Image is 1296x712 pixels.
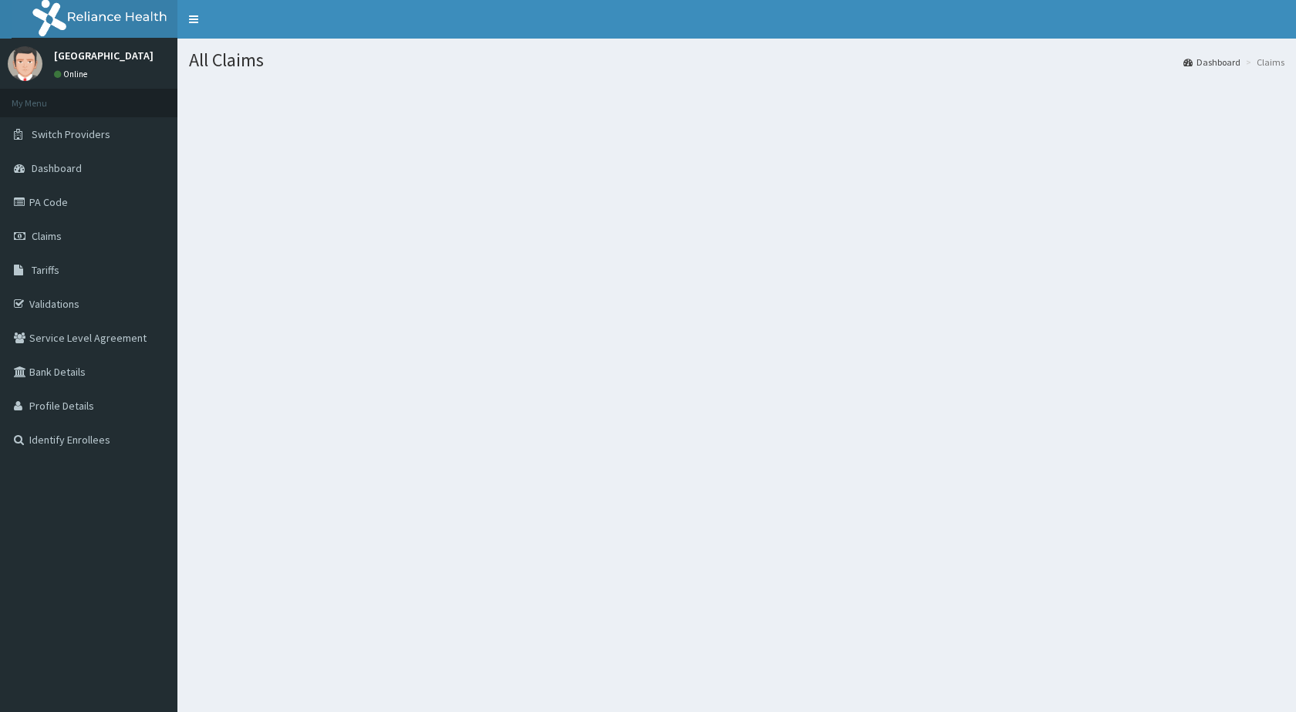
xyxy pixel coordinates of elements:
[1242,56,1284,69] li: Claims
[32,229,62,243] span: Claims
[189,50,1284,70] h1: All Claims
[32,263,59,277] span: Tariffs
[32,127,110,141] span: Switch Providers
[54,69,91,79] a: Online
[32,161,82,175] span: Dashboard
[54,50,154,61] p: [GEOGRAPHIC_DATA]
[8,46,42,81] img: User Image
[1183,56,1240,69] a: Dashboard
